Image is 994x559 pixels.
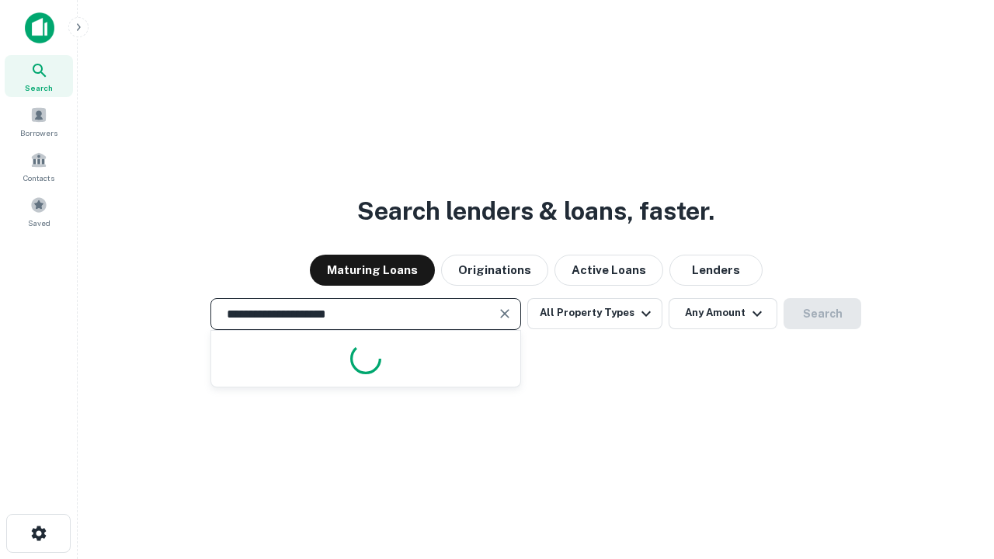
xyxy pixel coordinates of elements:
[916,435,994,509] iframe: Chat Widget
[310,255,435,286] button: Maturing Loans
[554,255,663,286] button: Active Loans
[5,145,73,187] a: Contacts
[25,82,53,94] span: Search
[25,12,54,43] img: capitalize-icon.png
[20,127,57,139] span: Borrowers
[357,193,714,230] h3: Search lenders & loans, faster.
[5,190,73,232] a: Saved
[23,172,54,184] span: Contacts
[527,298,662,329] button: All Property Types
[5,55,73,97] a: Search
[669,298,777,329] button: Any Amount
[5,100,73,142] a: Borrowers
[494,303,516,325] button: Clear
[28,217,50,229] span: Saved
[441,255,548,286] button: Originations
[669,255,763,286] button: Lenders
